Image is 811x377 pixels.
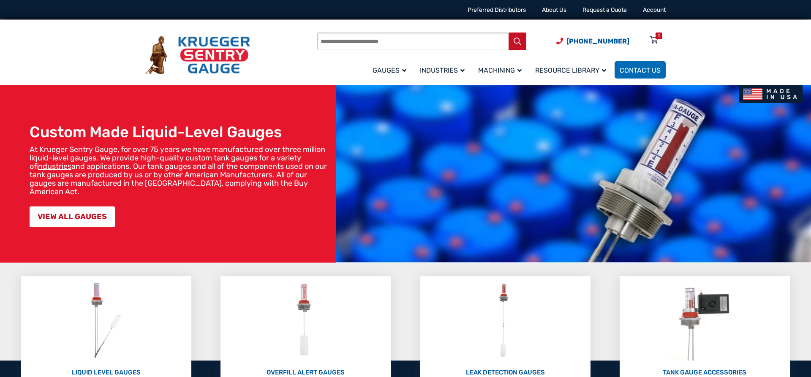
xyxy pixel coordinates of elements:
img: Liquid Level Gauges [84,280,128,361]
span: Industries [420,66,465,74]
span: Contact Us [620,66,661,74]
a: Contact Us [615,61,666,79]
a: About Us [542,6,566,14]
span: Gauges [373,66,406,74]
a: Industries [415,60,473,80]
img: bg_hero_bannerksentry [336,85,811,263]
div: 0 [658,33,660,39]
a: VIEW ALL GAUGES [30,206,115,227]
a: industries [38,162,71,171]
a: Request a Quote [582,6,627,14]
img: Leak Detection Gauges [489,280,522,361]
a: Gauges [367,60,415,80]
img: Krueger Sentry Gauge [145,36,250,75]
img: Overfill Alert Gauges [287,280,325,361]
img: Tank Gauge Accessories [671,280,739,361]
a: Phone Number (920) 434-8860 [556,36,629,46]
a: Account [643,6,666,14]
a: Preferred Distributors [468,6,526,14]
a: Machining [473,60,530,80]
p: At Krueger Sentry Gauge, for over 75 years we have manufactured over three million liquid-level g... [30,145,332,196]
img: Made In USA [739,85,803,103]
span: Resource Library [535,66,606,74]
a: Resource Library [530,60,615,80]
span: Machining [478,66,522,74]
span: [PHONE_NUMBER] [566,37,629,45]
h1: Custom Made Liquid-Level Gauges [30,123,332,141]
